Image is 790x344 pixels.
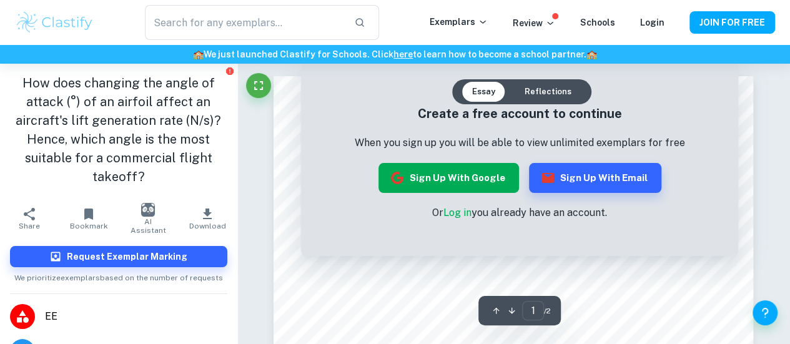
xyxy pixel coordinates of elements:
[580,17,615,27] a: Schools
[19,222,40,230] span: Share
[67,250,187,263] h6: Request Exemplar Marking
[443,207,472,219] a: Log in
[355,205,685,220] p: Or you already have an account.
[246,73,271,98] button: Fullscreen
[689,11,775,34] button: JOIN FOR FREE
[145,5,345,40] input: Search for any exemplars...
[355,135,685,150] p: When you sign up you will be able to view unlimited exemplars for free
[640,17,664,27] a: Login
[10,246,227,267] button: Request Exemplar Marking
[15,10,94,35] img: Clastify logo
[753,300,778,325] button: Help and Feedback
[126,217,170,235] span: AI Assistant
[393,49,413,59] a: here
[70,222,108,230] span: Bookmark
[14,267,223,283] span: We prioritize exemplars based on the number of requests
[462,82,505,102] button: Essay
[529,163,661,193] button: Sign up with Email
[586,49,597,59] span: 🏫
[189,222,226,230] span: Download
[59,201,119,236] button: Bookmark
[178,201,237,236] button: Download
[544,305,551,317] span: / 2
[225,66,235,76] button: Report issue
[141,203,155,217] img: AI Assistant
[515,82,581,102] button: Reflections
[2,47,788,61] h6: We just launched Clastify for Schools. Click to learn how to become a school partner.
[430,15,488,29] p: Exemplars
[193,49,204,59] span: 🏫
[119,201,178,236] button: AI Assistant
[10,74,227,186] h1: How does changing the angle of attack (°) of an airfoil affect an aircraft's lift generation rate...
[378,163,519,193] button: Sign up with Google
[355,104,685,123] h5: Create a free account to continue
[45,309,227,324] span: EE
[513,16,555,30] p: Review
